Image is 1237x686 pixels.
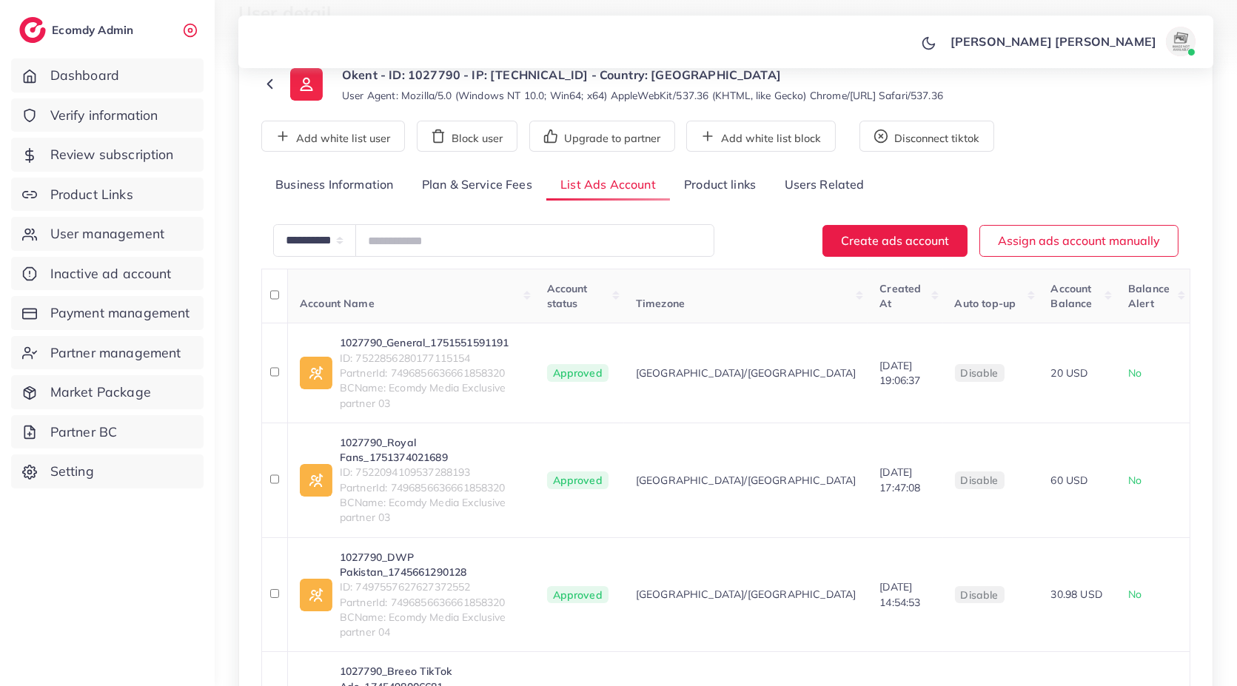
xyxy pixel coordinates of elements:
a: Dashboard [11,58,204,93]
span: Verify information [50,106,158,125]
span: 20 USD [1051,366,1088,380]
span: Review subscription [50,145,174,164]
span: PartnerId: 7496856636661858320 [340,480,523,495]
span: Balance Alert [1128,282,1170,310]
button: Upgrade to partner [529,121,675,152]
img: ic-ad-info.7fc67b75.svg [300,579,332,611]
span: PartnerId: 7496856636661858320 [340,595,523,610]
span: BCName: Ecomdy Media Exclusive partner 04 [340,610,523,640]
a: Inactive ad account [11,257,204,291]
span: Setting [50,462,94,481]
a: logoEcomdy Admin [19,17,137,43]
span: Inactive ad account [50,264,172,283]
a: 1027790_DWP Pakistan_1745661290128 [340,550,523,580]
a: [PERSON_NAME] [PERSON_NAME]avatar [942,27,1201,56]
a: Verify information [11,98,204,132]
span: BCName: Ecomdy Media Exclusive partner 03 [340,380,523,411]
span: 30.98 USD [1051,588,1102,601]
span: disable [961,474,999,487]
a: Users Related [770,169,878,201]
span: Partner BC [50,423,118,442]
button: Assign ads account manually [979,225,1179,257]
a: User management [11,217,204,251]
button: Block user [417,121,517,152]
span: [GEOGRAPHIC_DATA]/[GEOGRAPHIC_DATA] [636,366,856,380]
img: logo [19,17,46,43]
span: [DATE] 14:54:53 [879,580,920,608]
p: [PERSON_NAME] [PERSON_NAME] [951,33,1156,50]
a: Business Information [261,169,408,201]
span: disable [961,366,999,380]
a: Plan & Service Fees [408,169,546,201]
span: Partner management [50,343,181,363]
a: 1027790_Royal Fans_1751374021689 [340,435,523,465]
span: Approved [547,471,609,489]
img: ic-user-info.36bf1079.svg [290,68,323,101]
span: [DATE] 17:47:08 [879,465,920,494]
span: BCName: Ecomdy Media Exclusive partner 03 [340,495,523,525]
a: Payment management [11,296,204,330]
button: Create ads account [822,225,968,257]
small: User Agent: Mozilla/5.0 (Windows NT 10.0; Win64; x64) AppleWebKit/537.36 (KHTML, like Gecko) Chro... [342,88,943,103]
span: User management [50,224,164,243]
a: Partner management [11,336,204,370]
span: [GEOGRAPHIC_DATA]/[GEOGRAPHIC_DATA] [636,587,856,602]
img: ic-ad-info.7fc67b75.svg [300,464,332,497]
span: Approved [547,586,609,604]
span: Created At [879,282,921,310]
span: Dashboard [50,66,119,85]
span: disable [961,588,999,602]
span: PartnerId: 7496856636661858320 [340,366,523,380]
button: Add white list block [686,121,836,152]
span: Approved [547,364,609,382]
span: ID: 7497557627627372552 [340,579,523,594]
span: 60 USD [1051,474,1088,487]
span: Account Balance [1051,282,1093,310]
span: Account status [547,282,588,310]
span: ID: 7522856280177115154 [340,351,523,366]
span: No [1128,474,1142,487]
a: Review subscription [11,138,204,172]
img: ic-ad-info.7fc67b75.svg [300,357,332,389]
span: [DATE] 19:06:37 [879,359,920,387]
span: ID: 7522094109537288193 [340,465,523,480]
span: Auto top-up [955,297,1016,310]
span: Account Name [300,297,375,310]
span: Market Package [50,383,151,402]
span: Product Links [50,185,133,204]
h2: Ecomdy Admin [52,23,137,37]
a: Market Package [11,375,204,409]
span: No [1128,366,1142,380]
span: [GEOGRAPHIC_DATA]/[GEOGRAPHIC_DATA] [636,473,856,488]
span: No [1128,588,1142,601]
a: Product Links [11,178,204,212]
button: Add white list user [261,121,405,152]
span: Timezone [636,297,685,310]
a: Setting [11,454,204,488]
span: Payment management [50,303,190,323]
a: Partner BC [11,415,204,449]
a: List Ads Account [546,169,670,201]
a: 1027790_General_1751551591191 [340,335,523,350]
a: Product links [670,169,770,201]
button: Disconnect tiktok [859,121,994,152]
img: avatar [1166,27,1196,56]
